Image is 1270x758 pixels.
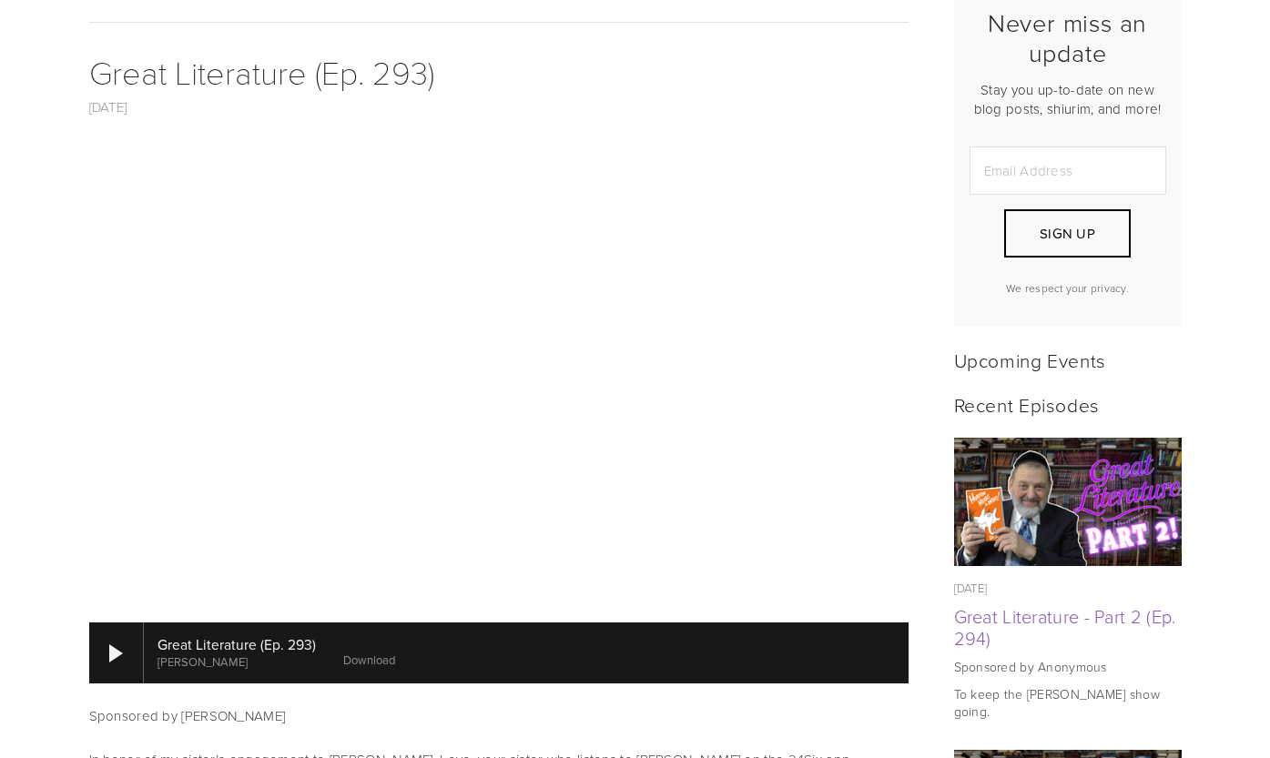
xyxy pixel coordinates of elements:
span: Sign Up [1040,224,1095,243]
h2: Never miss an update [970,8,1166,67]
input: Email Address [970,147,1166,195]
p: To keep the [PERSON_NAME] show going. [954,685,1182,721]
iframe: YouTube video player [89,140,909,601]
button: Sign Up [1004,209,1130,258]
a: Great Literature (Ep. 293) [89,49,434,94]
p: We respect your privacy. [970,280,1166,296]
a: Download [343,652,395,668]
h2: Recent Episodes [954,393,1182,416]
a: Great Literature - Part 2 (Ep. 294) [954,438,1182,566]
p: Sponsored by Anonymous [954,658,1182,676]
a: Great Literature - Part 2 (Ep. 294) [954,603,1176,651]
a: [DATE] [89,97,127,116]
time: [DATE] [954,580,988,596]
h2: Upcoming Events [954,349,1182,371]
p: Stay you up-to-date on new blog posts, shiurim, and more! [970,80,1166,118]
img: Great Literature - Part 2 (Ep. 294) [953,438,1182,566]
